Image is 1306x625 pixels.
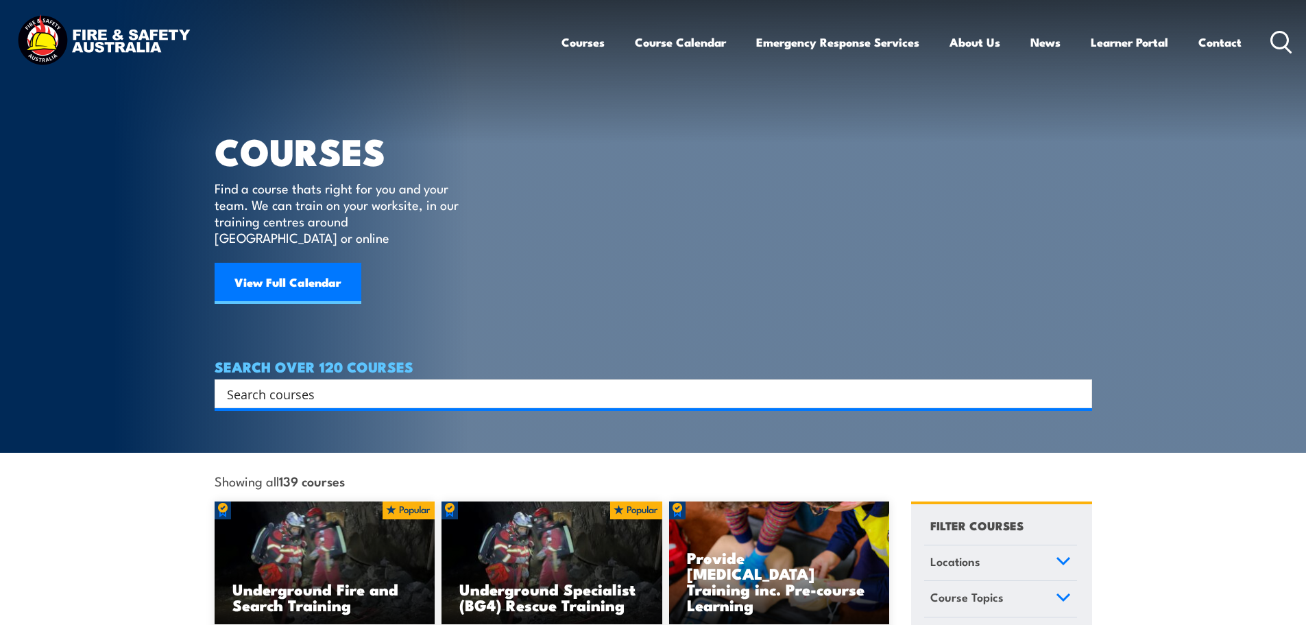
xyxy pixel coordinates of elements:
h3: Underground Fire and Search Training [232,581,418,613]
span: Course Topics [930,588,1004,606]
h4: SEARCH OVER 120 COURSES [215,359,1092,374]
a: Course Calendar [635,24,726,60]
strong: 139 courses [279,471,345,490]
form: Search form [230,384,1065,403]
a: Underground Fire and Search Training [215,502,435,625]
a: News [1030,24,1061,60]
a: Emergency Response Services [756,24,919,60]
span: Locations [930,552,980,571]
span: Showing all [215,473,345,488]
img: Low Voltage Rescue and Provide CPR [669,502,890,625]
h4: FILTER COURSES [930,516,1024,534]
a: Course Topics [924,581,1077,617]
h1: COURSES [215,134,479,167]
a: Locations [924,545,1077,581]
img: Underground mine rescue [215,502,435,625]
img: Underground mine rescue [442,502,662,625]
a: About Us [950,24,1000,60]
h3: Provide [MEDICAL_DATA] Training inc. Pre-course Learning [687,550,872,613]
a: Courses [561,24,605,60]
a: Learner Portal [1091,24,1168,60]
a: Provide [MEDICAL_DATA] Training inc. Pre-course Learning [669,502,890,625]
input: Search input [227,384,1062,404]
p: Find a course thats right for you and your team. We can train on your worksite, in our training c... [215,180,465,246]
a: Underground Specialist (BG4) Rescue Training [442,502,662,625]
button: Search magnifier button [1068,384,1087,403]
h3: Underground Specialist (BG4) Rescue Training [459,581,644,613]
a: Contact [1198,24,1242,60]
a: View Full Calendar [215,263,361,304]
